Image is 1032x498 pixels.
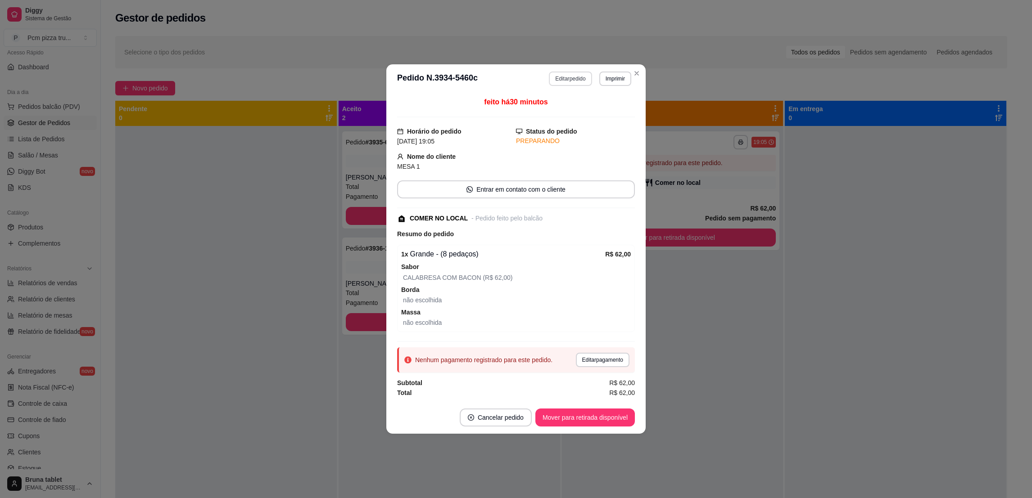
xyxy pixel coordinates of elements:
[481,274,513,281] span: (R$ 62,00)
[407,153,456,160] strong: Nome do cliente
[397,128,403,135] span: calendar
[576,353,629,367] button: Editarpagamento
[401,251,408,258] strong: 1 x
[609,378,635,388] span: R$ 62,00
[410,214,468,223] div: COMER NO LOCAL
[516,128,522,135] span: desktop
[397,230,454,238] strong: Resumo do pedido
[484,98,548,106] span: feito há 30 minutos
[397,379,422,386] strong: Subtotal
[516,136,635,146] div: PREPARANDO
[403,296,442,304] span: não escolhida
[407,128,462,135] strong: Horário do pedido
[397,72,478,86] h3: Pedido N. 3934-5460c
[403,319,442,326] span: não escolhida
[549,72,592,86] button: Editarpedido
[605,251,631,258] strong: R$ 62,00
[535,408,635,426] button: Mover para retirada disponível
[401,263,419,270] strong: Sabor
[466,186,473,193] span: whats-app
[401,309,421,316] strong: Massa
[599,72,631,86] button: Imprimir
[468,414,474,421] span: close-circle
[526,128,577,135] strong: Status do pedido
[397,138,435,145] span: [DATE] 19:05
[415,355,552,364] div: Nenhum pagamento registrado para este pedido.
[629,66,644,81] button: Close
[397,180,635,198] button: whats-appEntrar em contato com o cliente
[471,214,543,223] div: - Pedido feito pelo balcão
[397,153,403,160] span: user
[460,408,532,426] button: close-circleCancelar pedido
[401,249,605,260] div: Grande - (8 pedaços)
[609,388,635,398] span: R$ 62,00
[403,274,481,281] span: CALABRESA COM BACON
[401,286,419,293] strong: Borda
[397,389,412,396] strong: Total
[397,163,420,170] span: MESA 1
